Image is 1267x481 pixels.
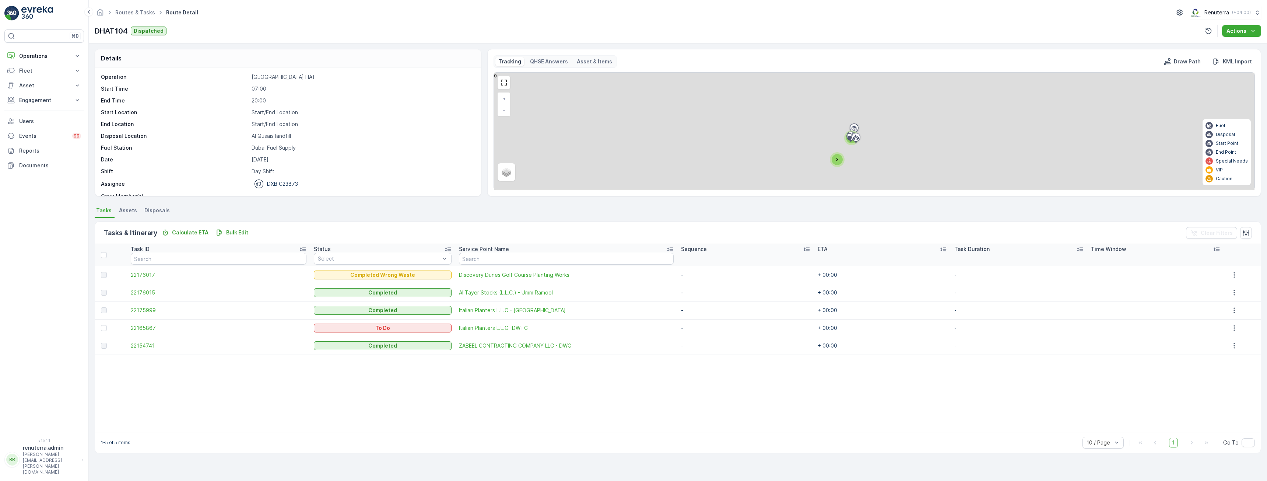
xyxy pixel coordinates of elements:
[74,133,80,139] p: 99
[19,132,68,140] p: Events
[314,306,451,315] button: Completed
[115,9,155,15] a: Routes & Tasks
[134,27,164,35] p: Dispatched
[459,307,674,314] a: Italian Planters L.L.C - Dubai Production City
[19,52,69,60] p: Operations
[814,319,951,337] td: + 00:00
[252,132,473,140] p: Al Qusais landfill
[1223,58,1252,65] p: KML Import
[836,157,839,162] span: 3
[459,245,509,253] p: Service Point Name
[1161,57,1204,66] button: Draw Path
[252,156,473,163] p: [DATE]
[101,73,249,81] p: Operation
[677,302,814,319] td: -
[4,129,84,143] a: Events99
[314,341,451,350] button: Completed
[314,324,451,332] button: To Do
[1210,57,1255,66] button: KML Import
[252,168,473,175] p: Day Shift
[494,73,1254,190] div: 0
[131,342,306,349] a: 22154741
[814,302,951,319] td: + 00:00
[498,164,515,180] a: Layers
[131,289,306,296] a: 22176015
[101,144,249,151] p: Fuel Station
[498,104,509,115] a: Zoom Out
[1204,9,1229,16] p: Renuterra
[459,342,674,349] a: ZABEEL CONTRACTING COMPANY LLC - DWC
[375,324,390,332] p: To Do
[951,337,1087,355] td: -
[1174,58,1201,65] p: Draw Path
[172,229,208,236] p: Calculate ETA
[252,121,473,128] p: Start/End Location
[951,284,1087,302] td: -
[19,67,69,74] p: Fleet
[101,85,249,93] p: Start Time
[4,143,84,158] a: Reports
[1091,245,1126,253] p: Time Window
[1222,25,1261,37] button: Actions
[314,245,331,253] p: Status
[1201,229,1233,237] p: Clear Filters
[131,245,150,253] p: Task ID
[101,272,107,278] div: Toggle Row Selected
[4,49,84,63] button: Operations
[23,444,78,452] p: renuterra.admin
[101,168,249,175] p: Shift
[814,337,951,355] td: + 00:00
[131,271,306,279] a: 22176017
[459,324,674,332] a: Italian Planters L.L.C -DWTC
[96,11,104,17] a: Homepage
[131,307,306,314] a: 22175999
[101,180,125,188] p: Assignee
[101,121,249,128] p: End Location
[101,54,122,63] p: Details
[1216,158,1248,164] p: Special Needs
[1232,10,1251,15] p: ( +04:00 )
[1190,8,1201,17] img: Screenshot_2024-07-26_at_13.33.01.png
[19,97,69,104] p: Engagement
[101,193,249,200] p: Crew Member(s)
[1216,149,1236,155] p: End Point
[459,307,674,314] span: Italian Planters L.L.C - [GEOGRAPHIC_DATA]
[459,271,674,279] a: Discovery Dunes Golf Course Planting Works
[677,284,814,302] td: -
[101,132,249,140] p: Disposal Location
[95,25,128,36] p: DHAT104
[577,58,612,65] p: Asset & Items
[314,288,451,297] button: Completed
[1216,123,1225,129] p: Fuel
[1216,167,1223,173] p: VIP
[1216,176,1232,182] p: Caution
[19,118,81,125] p: Users
[101,307,107,313] div: Toggle Row Selected
[226,229,248,236] p: Bulk Edit
[4,158,84,173] a: Documents
[1169,438,1178,447] span: 1
[459,289,674,296] span: Al Tayer Stocks (L.L.C.) - Umm Ramool
[19,147,81,154] p: Reports
[131,253,306,265] input: Search
[101,97,249,104] p: End Time
[951,319,1087,337] td: -
[252,85,473,93] p: 07:00
[252,109,473,116] p: Start/End Location
[4,63,84,78] button: Fleet
[252,73,473,81] p: [GEOGRAPHIC_DATA] HAT
[818,245,828,253] p: ETA
[131,324,306,332] a: 22165867
[502,107,506,113] span: −
[267,180,298,188] p: DXB C23873
[159,228,211,237] button: Calculate ETA
[213,228,251,237] button: Bulk Edit
[19,82,69,89] p: Asset
[368,289,397,296] p: Completed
